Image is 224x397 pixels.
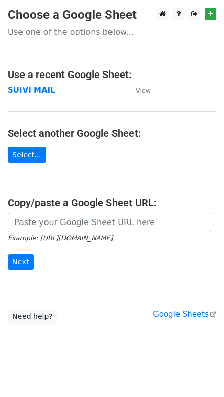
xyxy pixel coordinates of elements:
[8,234,113,242] small: Example: [URL][DOMAIN_NAME]
[8,127,216,139] h4: Select another Google Sheet:
[8,27,216,37] p: Use one of the options below...
[8,147,46,163] a: Select...
[8,309,57,325] a: Need help?
[8,86,55,95] a: SUIVI MAIL
[8,8,216,22] h3: Choose a Google Sheet
[8,68,216,81] h4: Use a recent Google Sheet:
[8,196,216,209] h4: Copy/paste a Google Sheet URL:
[8,213,211,232] input: Paste your Google Sheet URL here
[125,86,151,95] a: View
[136,87,151,94] small: View
[8,254,34,270] input: Next
[153,310,216,319] a: Google Sheets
